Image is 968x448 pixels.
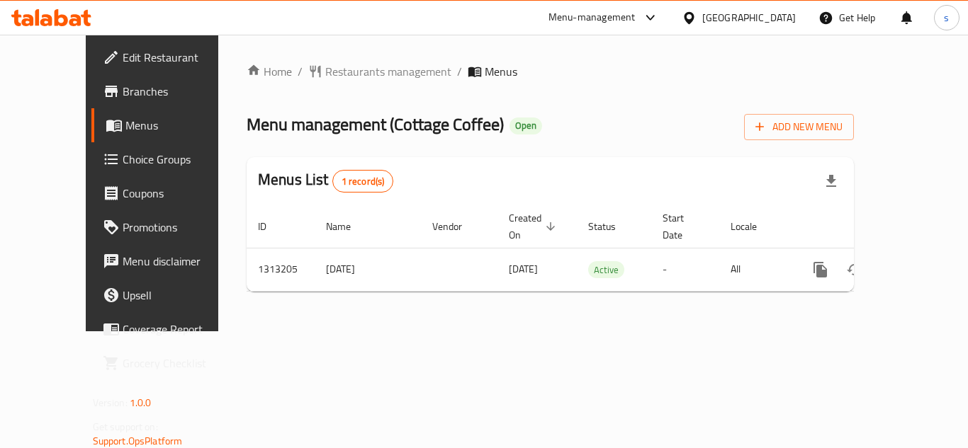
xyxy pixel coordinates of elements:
[432,218,480,235] span: Vendor
[123,287,236,304] span: Upsell
[719,248,792,291] td: All
[332,170,394,193] div: Total records count
[91,142,247,176] a: Choice Groups
[91,346,247,380] a: Grocery Checklist
[91,108,247,142] a: Menus
[814,164,848,198] div: Export file
[123,185,236,202] span: Coupons
[247,63,854,80] nav: breadcrumb
[663,209,702,243] span: Start Date
[123,355,236,372] span: Grocery Checklist
[91,40,247,74] a: Edit Restaurant
[247,248,315,291] td: 1313205
[91,244,247,278] a: Menu disclaimer
[838,253,872,287] button: Change Status
[123,151,236,168] span: Choice Groups
[509,260,538,278] span: [DATE]
[325,63,451,80] span: Restaurants management
[298,63,303,80] li: /
[91,74,247,108] a: Branches
[731,218,775,235] span: Locale
[91,278,247,312] a: Upsell
[91,312,247,346] a: Coverage Report
[123,49,236,66] span: Edit Restaurant
[247,205,951,292] table: enhanced table
[485,63,517,80] span: Menus
[93,394,128,412] span: Version:
[588,262,624,278] span: Active
[509,209,560,243] span: Created On
[123,253,236,270] span: Menu disclaimer
[123,219,236,236] span: Promotions
[91,176,247,210] a: Coupons
[308,63,451,80] a: Restaurants management
[457,63,462,80] li: /
[93,418,158,436] span: Get support on:
[744,114,854,140] button: Add New Menu
[91,210,247,244] a: Promotions
[651,248,719,291] td: -
[548,9,636,26] div: Menu-management
[510,117,542,134] div: Open
[755,118,843,136] span: Add New Menu
[804,253,838,287] button: more
[247,108,504,140] span: Menu management ( Cottage Coffee )
[326,218,369,235] span: Name
[333,175,393,188] span: 1 record(s)
[944,10,949,25] span: s
[247,63,292,80] a: Home
[130,394,152,412] span: 1.0.0
[315,248,421,291] td: [DATE]
[258,218,285,235] span: ID
[510,120,542,132] span: Open
[588,261,624,278] div: Active
[792,205,951,248] th: Actions
[125,117,236,134] span: Menus
[123,321,236,338] span: Coverage Report
[123,83,236,100] span: Branches
[702,10,796,25] div: [GEOGRAPHIC_DATA]
[588,218,634,235] span: Status
[258,169,393,193] h2: Menus List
